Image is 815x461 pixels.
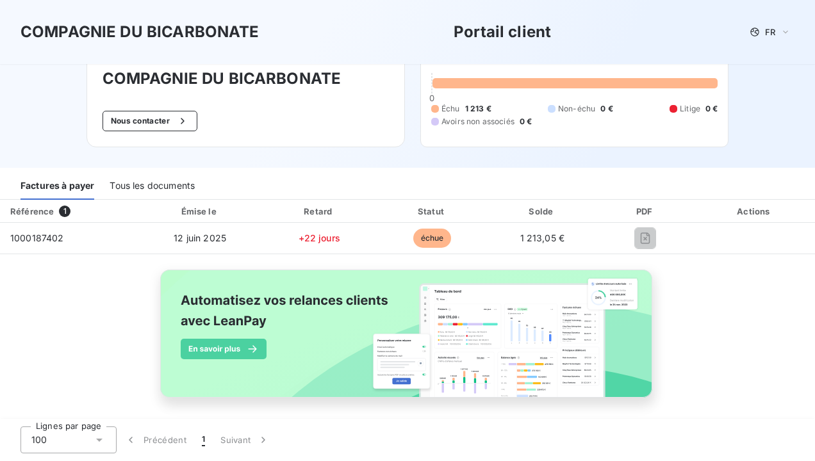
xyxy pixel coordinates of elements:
[213,426,277,453] button: Suivant
[10,232,64,243] span: 1000187402
[10,206,54,216] div: Référence
[21,173,94,200] div: Factures à payer
[202,433,205,446] span: 1
[110,173,195,200] div: Tous les documents
[194,426,213,453] button: 1
[174,232,226,243] span: 12 juin 2025
[59,206,70,217] span: 1
[680,103,700,115] span: Litige
[21,20,259,44] h3: COMPAGNIE DU BICARBONATE
[429,93,434,103] span: 0
[705,103,718,115] span: 0 €
[490,205,594,218] div: Solde
[149,262,666,419] img: banner
[697,205,812,218] div: Actions
[379,205,485,218] div: Statut
[140,205,259,218] div: Émise le
[454,20,551,44] h3: Portail client
[103,67,389,90] h3: COMPAGNIE DU BICARBONATE
[520,232,565,243] span: 1 213,05 €
[465,103,491,115] span: 1 213 €
[299,232,340,243] span: +22 jours
[765,27,775,37] span: FR
[103,111,197,131] button: Nous contacter
[441,116,515,127] span: Avoirs non associés
[117,426,194,453] button: Précédent
[558,103,595,115] span: Non-échu
[599,205,692,218] div: PDF
[413,229,452,248] span: échue
[600,103,613,115] span: 0 €
[31,433,47,446] span: 100
[441,103,460,115] span: Échu
[520,116,532,127] span: 0 €
[265,205,374,218] div: Retard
